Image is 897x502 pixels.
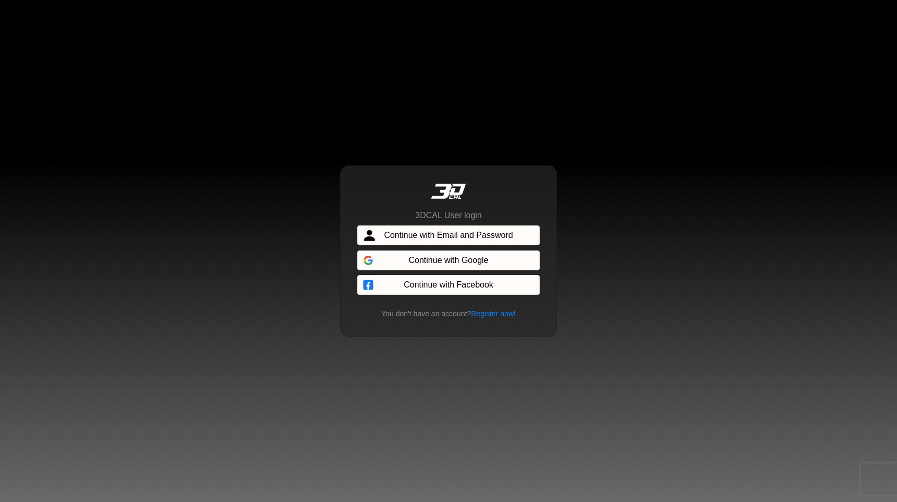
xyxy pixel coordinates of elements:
[384,229,513,242] span: Continue with Email and Password
[352,249,545,272] iframe: Sign in with Google Button
[415,210,481,220] h6: 3DCAL User login
[70,308,135,341] div: FAQs
[11,54,27,69] div: Navigation go back
[375,308,522,319] small: You don't have an account?
[134,308,199,341] div: Articles
[357,225,540,245] button: Continue with Email and Password
[60,123,144,222] span: We're online!
[171,5,196,30] div: Minimize live chat window
[357,275,540,295] button: Continue with Facebook
[471,309,516,318] a: Register now!
[5,327,70,334] span: Conversation
[404,279,493,291] span: Continue with Facebook
[70,55,191,68] div: Chat with us now
[5,272,199,308] textarea: Type your message and hit 'Enter'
